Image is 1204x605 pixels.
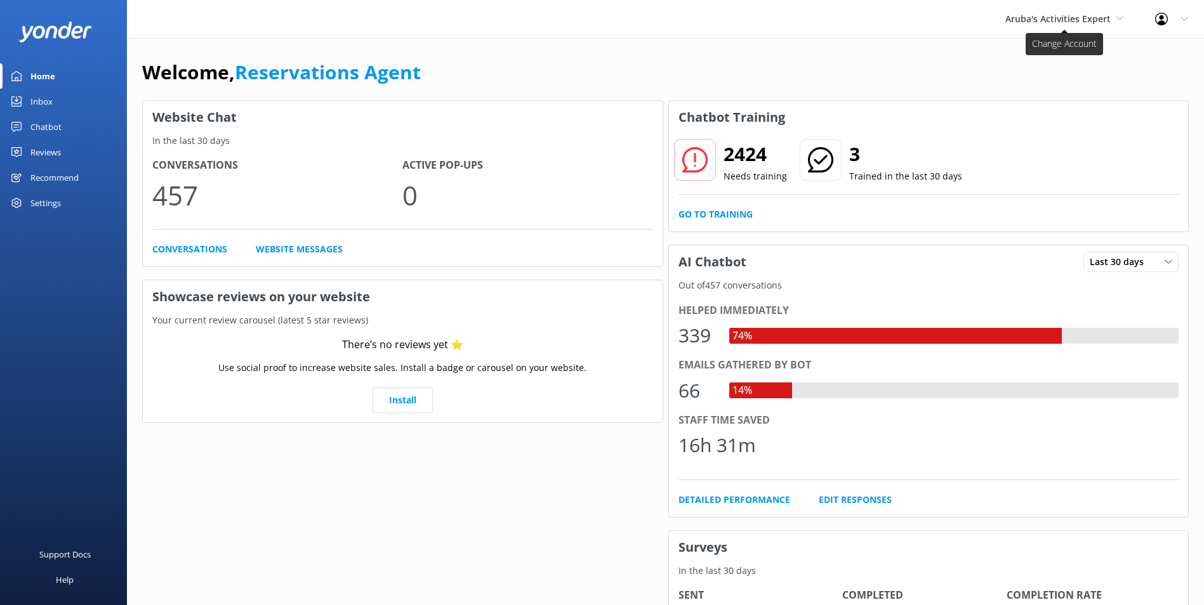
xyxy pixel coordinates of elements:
h3: AI Chatbot [669,245,756,278]
a: Reservations Agent [235,59,421,85]
div: Reviews [30,140,61,165]
div: 16h 31m [678,430,756,460]
div: There’s no reviews yet ⭐ [342,337,463,353]
p: Your current review carousel (latest 5 star reviews) [143,313,663,327]
a: Website Messages [256,242,343,256]
div: Helped immediately [678,302,1179,319]
p: In the last 30 days [143,134,663,148]
h4: Sent [678,587,843,604]
h4: Completion Rate [1007,587,1171,604]
img: yonder-white-logo.png [19,22,92,42]
p: Needs training [724,169,787,183]
p: 0 [402,174,652,216]
a: Install [373,387,433,413]
span: Last 30 days [1090,255,1151,269]
h3: Showcase reviews on your website [143,280,663,313]
div: Emails gathered by bot [678,357,1179,374]
h2: 2424 [724,139,787,169]
h3: Website Chat [143,101,663,134]
div: Inbox [30,89,53,114]
p: In the last 30 days [669,564,1189,578]
div: 339 [678,320,717,351]
a: Go to Training [678,207,753,221]
h1: Welcome, [142,57,421,88]
div: Settings [30,190,61,216]
h2: 3 [849,139,962,169]
a: Edit Responses [819,493,892,507]
h4: Active Pop-ups [402,157,652,174]
div: 66 [678,375,717,406]
div: Support Docs [39,542,91,567]
a: Conversations [152,242,227,256]
p: Use social proof to increase website sales. Install a badge or carousel on your website. [218,361,586,375]
h3: Surveys [669,531,1189,564]
h4: Conversations [152,157,402,174]
p: Out of 457 conversations [669,278,1189,292]
div: 14% [729,382,755,399]
h3: Chatbot Training [669,101,795,134]
h4: Completed [842,587,1007,604]
div: Recommend [30,165,79,190]
div: 74% [729,328,755,344]
a: Detailed Performance [678,493,790,507]
div: Chatbot [30,114,62,140]
p: 457 [152,174,402,216]
div: Help [56,567,74,592]
p: Trained in the last 30 days [849,169,962,183]
div: Home [30,63,55,89]
span: Aruba's Activities Expert [1005,13,1111,25]
div: Staff time saved [678,412,1179,429]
